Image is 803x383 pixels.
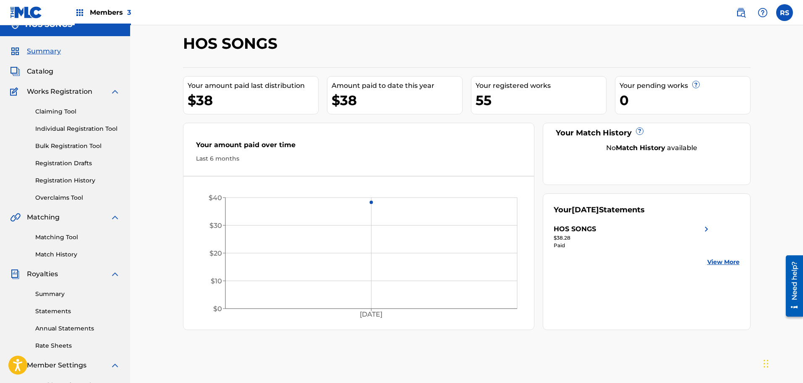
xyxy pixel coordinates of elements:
span: Members [90,8,131,17]
strong: Match History [616,144,665,152]
div: Your amount paid over time [196,140,522,154]
a: Annual Statements [35,324,120,333]
div: Amount paid to date this year [332,81,462,91]
img: MLC Logo [10,6,42,18]
span: Member Settings [27,360,86,370]
a: Summary [35,290,120,298]
img: expand [110,269,120,279]
span: Royalties [27,269,58,279]
a: Bulk Registration Tool [35,142,120,151]
span: Matching [27,212,60,222]
img: Royalties [10,269,20,279]
div: Your pending works [620,81,750,91]
span: 3 [127,8,131,16]
img: Catalog [10,66,20,77]
a: Individual Registration Tool [35,124,120,133]
tspan: $40 [208,194,222,202]
a: Claiming Tool [35,107,120,116]
span: [DATE] [572,205,599,214]
div: 0 [620,91,750,110]
div: Last 6 months [196,154,522,163]
a: Public Search [732,4,749,21]
a: Overclaims Tool [35,193,120,202]
img: search [736,8,746,18]
tspan: [DATE] [360,311,382,319]
tspan: $0 [213,305,222,313]
span: Works Registration [27,87,92,97]
a: View More [707,258,740,267]
div: HOS SONGS [554,224,596,234]
tspan: $30 [209,222,222,230]
div: No available [564,143,740,153]
div: Paid [554,242,711,249]
span: Catalog [27,66,53,77]
img: expand [110,87,120,97]
img: expand [110,360,120,370]
span: Summary [27,46,61,56]
a: SummarySummary [10,46,61,56]
img: expand [110,212,120,222]
a: Registration History [35,176,120,185]
a: Match History [35,250,120,259]
iframe: Resource Center [779,252,803,320]
a: Registration Drafts [35,159,120,168]
div: Your registered works [476,81,606,91]
img: help [758,8,768,18]
img: Summary [10,46,20,56]
h2: HOS SONGS [183,34,282,53]
a: CatalogCatalog [10,66,53,77]
div: $38.28 [554,234,711,242]
span: ? [636,128,643,135]
a: Matching Tool [35,233,120,242]
div: Your amount paid last distribution [188,81,318,91]
img: Works Registration [10,87,21,97]
tspan: $20 [209,249,222,257]
div: User Menu [776,4,793,21]
div: $38 [332,91,462,110]
div: Your Statements [554,204,645,216]
a: HOS SONGSright chevron icon$38.28Paid [554,224,711,249]
div: 55 [476,91,606,110]
div: Your Match History [554,127,740,139]
a: Statements [35,307,120,316]
tspan: $10 [210,277,222,285]
div: $38 [188,91,318,110]
a: Rate Sheets [35,341,120,350]
img: Top Rightsholders [75,8,85,18]
iframe: Chat Widget [761,343,803,383]
img: right chevron icon [701,224,711,234]
div: Help [754,4,771,21]
img: Matching [10,212,21,222]
div: Drag [764,351,769,376]
span: ? [693,81,699,88]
